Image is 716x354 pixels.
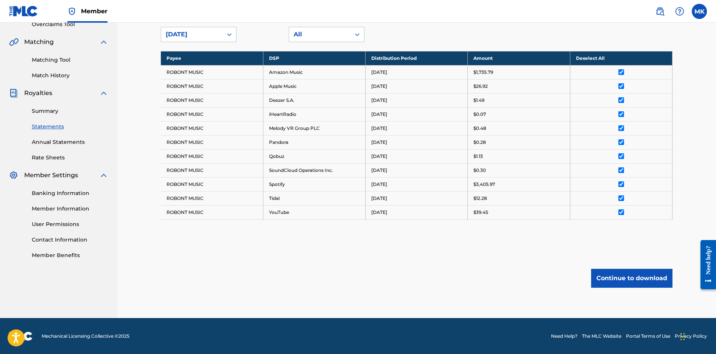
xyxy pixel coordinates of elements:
[655,7,665,16] img: search
[32,236,108,244] a: Contact Information
[161,191,263,205] td: ROBONT MUSIC
[366,79,468,93] td: [DATE]
[366,191,468,205] td: [DATE]
[366,93,468,107] td: [DATE]
[9,171,18,180] img: Member Settings
[161,79,263,93] td: ROBONT MUSIC
[99,37,108,47] img: expand
[263,191,365,205] td: Tidal
[678,318,716,354] iframe: Chat Widget
[263,205,365,219] td: YouTube
[473,181,495,188] p: $3,405.97
[166,30,218,39] div: [DATE]
[161,121,263,135] td: ROBONT MUSIC
[366,65,468,79] td: [DATE]
[9,6,38,17] img: MLC Logo
[32,220,108,228] a: User Permissions
[366,205,468,219] td: [DATE]
[695,234,716,295] iframe: Resource Center
[32,56,108,64] a: Matching Tool
[473,209,488,216] p: $39.45
[81,7,107,16] span: Member
[99,171,108,180] img: expand
[99,89,108,98] img: expand
[161,205,263,219] td: ROBONT MUSIC
[626,333,670,340] a: Portal Terms of Use
[473,125,486,132] p: $0.48
[24,171,78,180] span: Member Settings
[366,107,468,121] td: [DATE]
[32,189,108,197] a: Banking Information
[161,51,263,65] th: Payee
[32,205,108,213] a: Member Information
[473,195,487,202] p: $12.28
[32,107,108,115] a: Summary
[263,107,365,121] td: iHeartRadio
[366,51,468,65] th: Distribution Period
[263,177,365,191] td: Spotify
[366,135,468,149] td: [DATE]
[161,177,263,191] td: ROBONT MUSIC
[67,7,76,16] img: Top Rightsholder
[263,149,365,163] td: Qobuz
[473,69,493,76] p: $1,735.79
[161,107,263,121] td: ROBONT MUSIC
[473,139,486,146] p: $0.28
[161,65,263,79] td: ROBONT MUSIC
[263,65,365,79] td: Amazon Music
[9,89,18,98] img: Royalties
[32,123,108,131] a: Statements
[263,51,365,65] th: DSP
[468,51,570,65] th: Amount
[294,30,346,39] div: All
[263,135,365,149] td: Pandora
[263,163,365,177] td: SoundCloud Operations Inc.
[263,79,365,93] td: Apple Music
[591,269,672,288] button: Continue to download
[161,163,263,177] td: ROBONT MUSIC
[24,89,52,98] span: Royalties
[551,333,577,340] a: Need Help?
[32,72,108,80] a: Match History
[32,154,108,162] a: Rate Sheets
[161,135,263,149] td: ROBONT MUSIC
[24,37,54,47] span: Matching
[652,4,668,19] a: Public Search
[9,37,19,47] img: Matching
[366,121,468,135] td: [DATE]
[675,333,707,340] a: Privacy Policy
[473,83,488,90] p: $26.92
[366,177,468,191] td: [DATE]
[473,153,483,160] p: $1.13
[366,149,468,163] td: [DATE]
[9,332,33,341] img: logo
[32,251,108,259] a: Member Benefits
[263,121,365,135] td: Melody VR Group PLC
[582,333,621,340] a: The MLC Website
[473,97,484,104] p: $1.49
[32,138,108,146] a: Annual Statements
[32,20,108,28] a: Overclaims Tool
[675,7,684,16] img: help
[473,167,486,174] p: $0.30
[692,4,707,19] div: User Menu
[263,93,365,107] td: Deezer S.A.
[366,163,468,177] td: [DATE]
[570,51,672,65] th: Deselect All
[672,4,687,19] div: Help
[473,111,486,118] p: $0.07
[42,333,129,340] span: Mechanical Licensing Collective © 2025
[161,149,263,163] td: ROBONT MUSIC
[161,93,263,107] td: ROBONT MUSIC
[680,325,685,348] div: Drag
